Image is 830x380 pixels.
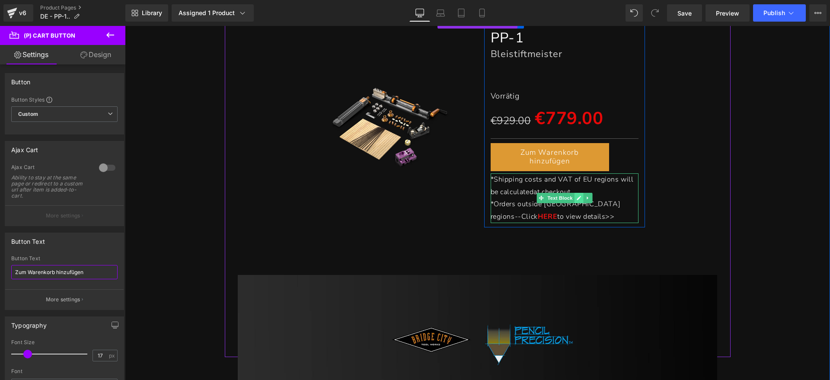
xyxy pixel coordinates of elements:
font: Vorrätig [366,65,395,75]
font: Bleistiftmeister [366,22,437,35]
a: Product Pages [40,4,125,11]
a: Laptop [430,4,451,22]
p: More settings [46,296,80,303]
div: Button Styles [11,96,118,103]
a: New Library [125,4,168,22]
a: Preview [705,4,750,22]
a: v6 [3,4,33,22]
button: Publish [753,4,806,22]
span: Library [142,9,162,17]
span: €779.00 [410,77,478,108]
div: Font Size [11,339,118,345]
h1: PP-1 [366,3,514,22]
span: px [109,353,116,358]
div: v6 [17,7,28,19]
b: Custom [18,111,38,118]
div: Assigned 1 Product [179,9,247,17]
span: €929.00 [366,88,406,102]
button: Redo [646,4,664,22]
span: Preview [716,9,739,18]
button: Undo [626,4,643,22]
span: (P) Cart Button [24,32,75,39]
a: HERE [413,186,432,195]
div: Ajax Cart [11,164,90,173]
a: Mobile [472,4,492,22]
div: Button Text [11,255,118,262]
span: Publish [763,10,785,16]
div: Font [11,368,118,374]
button: Zum Warenkorb hinzufügen [366,117,484,145]
img: PP-1 Pencil Precision [205,35,326,156]
div: Button Text [11,233,45,245]
div: Ajax Cart [11,141,38,153]
div: Typography [11,317,47,329]
div: Button [11,73,30,86]
span: at checkout. [409,161,447,171]
span: Text Block [421,167,449,177]
a: Expand / Collapse [458,167,467,177]
button: More settings [5,205,124,226]
button: More [809,4,827,22]
a: Tablet [451,4,472,22]
button: More settings [5,289,124,310]
span: DE - PP-1.. [40,13,70,20]
span: to view details>> [432,186,489,195]
a: Design [64,45,127,64]
span: Save [677,9,692,18]
div: Ability to stay at the same page or redirect to a custom url after item is added-to-cart. [11,175,89,199]
a: Desktop [409,4,430,22]
p: More settings [46,212,80,220]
